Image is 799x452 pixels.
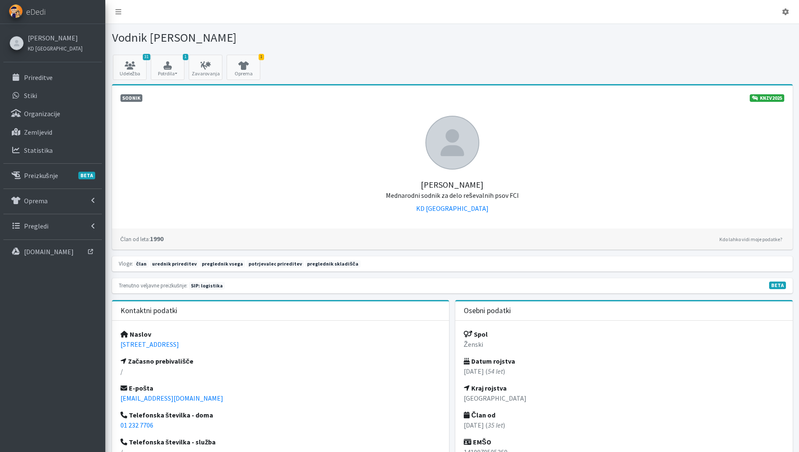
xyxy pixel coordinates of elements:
[24,171,58,180] p: Preizkušnje
[464,339,784,349] p: Ženski
[9,4,23,18] img: eDedi
[189,55,222,80] a: Zavarovanja
[464,306,511,315] h3: Osebni podatki
[24,128,52,136] p: Zemljevid
[28,33,83,43] a: [PERSON_NAME]
[120,438,216,446] strong: Telefonska številka - služba
[3,167,102,184] a: PreizkušnjeBETA
[24,146,53,154] p: Statistika
[151,55,184,80] button: 1 Potrdila
[200,260,245,268] span: preglednik vsega
[24,73,53,82] p: Prireditve
[120,94,143,102] span: Sodnik
[464,384,507,392] strong: Kraj rojstva
[3,87,102,104] a: Stiki
[120,357,194,365] strong: Začasno prebivališče
[227,55,260,80] a: 1 Oprema
[464,330,488,338] strong: Spol
[24,109,60,118] p: Organizacije
[24,91,37,100] p: Stiki
[120,366,441,376] p: /
[464,366,784,376] p: [DATE] ( )
[305,260,361,268] span: preglednik skladišča
[120,340,179,348] a: [STREET_ADDRESS]
[26,5,45,18] span: eDedi
[143,54,150,60] span: 31
[246,260,304,268] span: potrjevalec prireditev
[112,30,449,45] h1: Vodnik [PERSON_NAME]
[717,234,784,245] a: Kdo lahko vidi moje podatke?
[120,394,223,402] a: [EMAIL_ADDRESS][DOMAIN_NAME]
[24,247,74,256] p: [DOMAIN_NAME]
[120,234,163,243] strong: 1990
[259,54,264,60] span: 1
[113,55,147,80] a: 31 Udeležba
[488,421,503,429] em: 35 let
[464,420,784,430] p: [DATE] ( )
[3,124,102,141] a: Zemljevid
[120,411,214,419] strong: Telefonska številka - doma
[28,45,83,52] small: KD [GEOGRAPHIC_DATA]
[488,367,503,375] em: 54 let
[150,260,199,268] span: urednik prireditev
[120,384,154,392] strong: E-pošta
[3,105,102,122] a: Organizacije
[3,142,102,159] a: Statistika
[28,43,83,53] a: KD [GEOGRAPHIC_DATA]
[120,236,150,242] small: Član od leta:
[120,330,151,338] strong: Naslov
[24,222,48,230] p: Pregledi
[769,282,786,289] span: V fazi razvoja
[120,421,153,429] a: 01 232 7706
[750,94,784,102] a: KNZV2025
[3,218,102,234] a: Pregledi
[3,192,102,209] a: Oprema
[24,197,48,205] p: Oprema
[386,191,519,199] small: Mednarodni sodnik za delo reševalnih psov FCI
[3,69,102,86] a: Prireditve
[119,282,187,289] small: Trenutno veljavne preizkušnje:
[134,260,149,268] span: član
[119,260,133,267] small: Vloge:
[416,204,489,213] a: KD [GEOGRAPHIC_DATA]
[464,393,784,403] p: [GEOGRAPHIC_DATA]
[120,170,784,200] h5: [PERSON_NAME]
[464,438,491,446] strong: EMŠO
[464,357,515,365] strong: Datum rojstva
[3,243,102,260] a: [DOMAIN_NAME]
[189,282,225,290] span: Naslednja preizkušnja: jesen 2026
[464,411,495,419] strong: Član od
[183,54,188,60] span: 1
[78,172,95,179] span: BETA
[120,306,177,315] h3: Kontaktni podatki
